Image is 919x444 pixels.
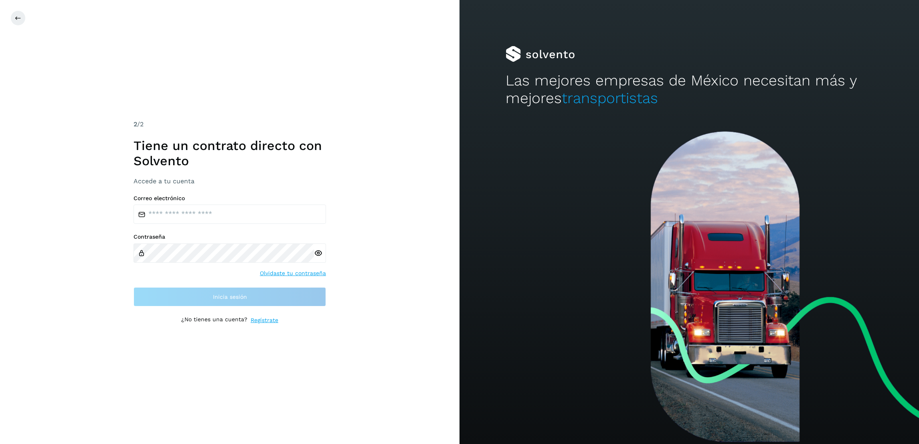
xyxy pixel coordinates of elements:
[260,269,326,278] a: Olvidaste tu contraseña
[134,195,326,202] label: Correo electrónico
[134,120,326,129] div: /2
[181,316,247,324] p: ¿No tienes una cuenta?
[134,287,326,306] button: Inicia sesión
[134,120,137,128] span: 2
[562,89,658,107] span: transportistas
[251,316,278,324] a: Regístrate
[134,177,326,185] h3: Accede a tu cuenta
[134,138,326,169] h1: Tiene un contrato directo con Solvento
[506,72,873,107] h2: Las mejores empresas de México necesitan más y mejores
[213,294,247,300] span: Inicia sesión
[134,233,326,240] label: Contraseña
